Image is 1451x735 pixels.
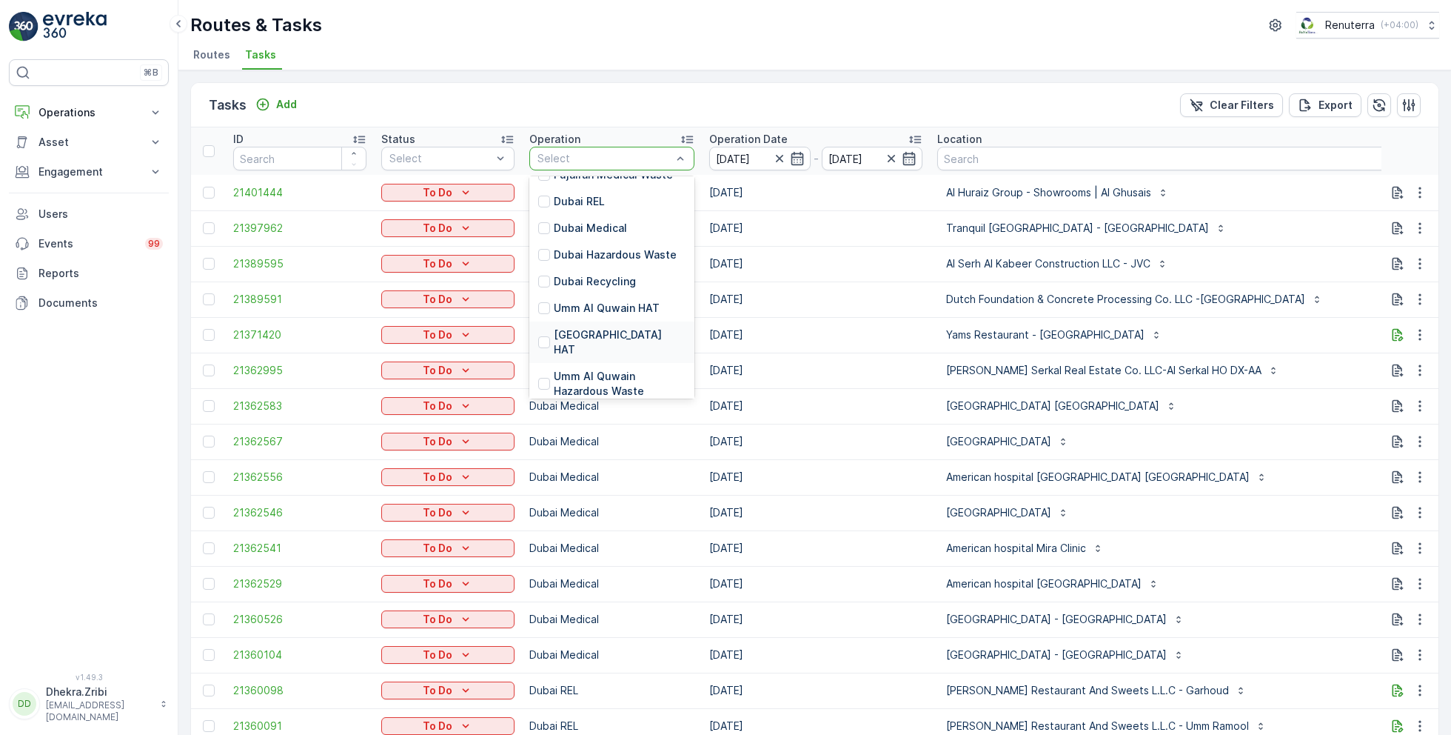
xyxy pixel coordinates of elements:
[9,685,169,723] button: DDDhekra.Zribi[EMAIL_ADDRESS][DOMAIN_NAME]
[423,221,452,236] p: To Do
[233,292,366,307] a: 21389591
[937,430,1078,453] button: [GEOGRAPHIC_DATA]
[423,648,452,662] p: To Do
[233,256,366,271] a: 21389595
[702,175,930,210] td: [DATE]
[937,572,1168,596] button: American hospital [GEOGRAPHIC_DATA]
[381,397,515,415] button: To Do
[46,699,153,723] p: [EMAIL_ADDRESS][DOMAIN_NAME]
[946,576,1142,591] p: American hospital [GEOGRAPHIC_DATA]
[937,323,1171,347] button: Yams Restaurant - [GEOGRAPHIC_DATA]
[946,292,1305,307] p: Dutch Foundation & Concrete Processing Co. LLC -[GEOGRAPHIC_DATA]
[190,13,322,37] p: Routes & Tasks
[423,683,452,698] p: To Do
[946,363,1261,378] p: [PERSON_NAME] Serkal Real Estate Co. LLC-Al Serkal HO DX-AA
[381,184,515,202] button: To Do
[814,150,819,167] p: -
[702,495,930,531] td: [DATE]
[38,296,163,310] p: Documents
[233,648,366,662] span: 21360104
[946,719,1249,734] p: [PERSON_NAME] Restaurant And Sweets L.L.C - Umm Ramool
[9,199,169,229] a: Users
[203,400,215,412] div: Toggle Row Selected
[522,637,702,673] td: Dubai Medical
[702,210,930,246] td: [DATE]
[423,185,452,200] p: To Do
[946,256,1150,271] p: Al Serh Al Kabeer Construction LLC - JVC
[937,252,1177,276] button: Al Serh Al Kabeer Construction LLC - JVC
[233,185,366,200] span: 21401444
[946,612,1167,627] p: [GEOGRAPHIC_DATA] - [GEOGRAPHIC_DATA]
[9,229,169,259] a: Events99
[946,327,1145,342] p: Yams Restaurant - [GEOGRAPHIC_DATA]
[233,576,366,591] span: 21362529
[381,290,515,308] button: To Do
[946,683,1229,698] p: [PERSON_NAME] Restaurant And Sweets L.L.C - Garhoud
[233,434,366,449] span: 21362567
[522,602,702,637] td: Dubai Medical
[233,719,366,734] a: 21360091
[554,327,686,357] p: [GEOGRAPHIC_DATA] HAT
[233,505,366,520] a: 21362546
[203,222,215,234] div: Toggle Row Selected
[554,221,627,236] p: Dubai Medical
[937,536,1113,560] button: American hospital Mira Clinic
[946,505,1051,520] p: [GEOGRAPHIC_DATA]
[13,692,36,716] div: DD
[381,575,515,593] button: To Do
[423,541,452,556] p: To Do
[946,541,1086,556] p: American hospital Mira Clinic
[9,288,169,318] a: Documents
[203,258,215,270] div: Toggle Row Selected
[1381,19,1418,31] p: ( +04:00 )
[702,531,930,566] td: [DATE]
[423,434,452,449] p: To Do
[233,612,366,627] a: 21360526
[702,388,930,424] td: [DATE]
[233,470,366,485] a: 21362556
[38,236,136,251] p: Events
[203,578,215,590] div: Toggle Row Selected
[381,326,515,344] button: To Do
[937,147,1417,170] input: Search
[233,132,244,147] p: ID
[203,613,215,625] div: Toggle Row Selected
[233,541,366,556] a: 21362541
[522,388,702,424] td: Dubai Medical
[9,673,169,682] span: v 1.49.3
[9,127,169,157] button: Asset
[702,566,930,602] td: [DATE]
[946,185,1151,200] p: Al Huraiz Group - Showrooms | Al Ghusais
[389,151,492,166] p: Select
[1289,93,1361,117] button: Export
[423,256,452,271] p: To Do
[937,216,1236,240] button: Tranquil [GEOGRAPHIC_DATA] - [GEOGRAPHIC_DATA]
[937,643,1193,667] button: [GEOGRAPHIC_DATA] - [GEOGRAPHIC_DATA]
[9,12,38,41] img: logo
[209,95,247,116] p: Tasks
[946,434,1051,449] p: [GEOGRAPHIC_DATA]
[537,151,671,166] p: Select
[937,394,1186,418] button: [GEOGRAPHIC_DATA] [GEOGRAPHIC_DATA]
[522,424,702,459] td: Dubai Medical
[193,47,230,62] span: Routes
[233,683,366,698] a: 21360098
[203,293,215,305] div: Toggle Row Selected
[522,566,702,602] td: Dubai Medical
[529,132,580,147] p: Operation
[233,399,366,413] a: 21362583
[381,362,515,379] button: To Do
[946,221,1209,236] p: Tranquil [GEOGRAPHIC_DATA] - [GEOGRAPHIC_DATA]
[233,363,366,378] a: 21362995
[148,238,160,250] p: 99
[38,135,139,150] p: Asset
[522,175,702,210] td: Dubai REL
[38,105,139,120] p: Operations
[38,164,139,179] p: Engagement
[522,246,702,282] td: [GEOGRAPHIC_DATA] HAT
